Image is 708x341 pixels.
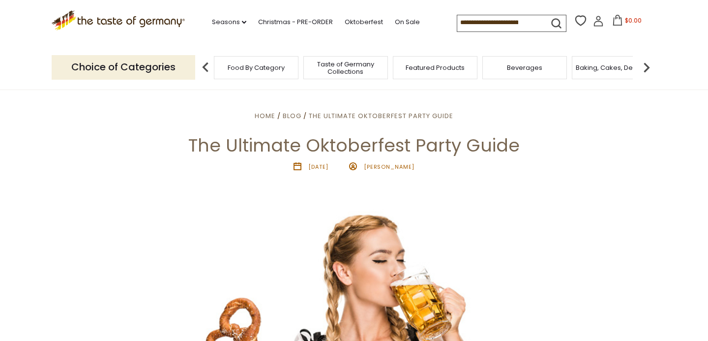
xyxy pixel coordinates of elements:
[258,17,333,28] a: Christmas - PRE-ORDER
[395,17,420,28] a: On Sale
[283,111,301,121] a: Blog
[309,111,453,121] a: The Ultimate Oktoberfest Party Guide
[576,64,652,71] a: Baking, Cakes, Desserts
[308,163,328,171] time: [DATE]
[406,64,465,71] a: Featured Products
[196,58,215,77] img: previous arrow
[637,58,656,77] img: next arrow
[228,64,285,71] a: Food By Category
[212,17,246,28] a: Seasons
[364,163,415,171] span: [PERSON_NAME]
[606,15,648,30] button: $0.00
[255,111,275,121] a: Home
[30,134,678,156] h1: The Ultimate Oktoberfest Party Guide
[507,64,542,71] a: Beverages
[306,61,385,75] a: Taste of Germany Collections
[52,55,195,79] p: Choice of Categories
[625,16,642,25] span: $0.00
[345,17,383,28] a: Oktoberfest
